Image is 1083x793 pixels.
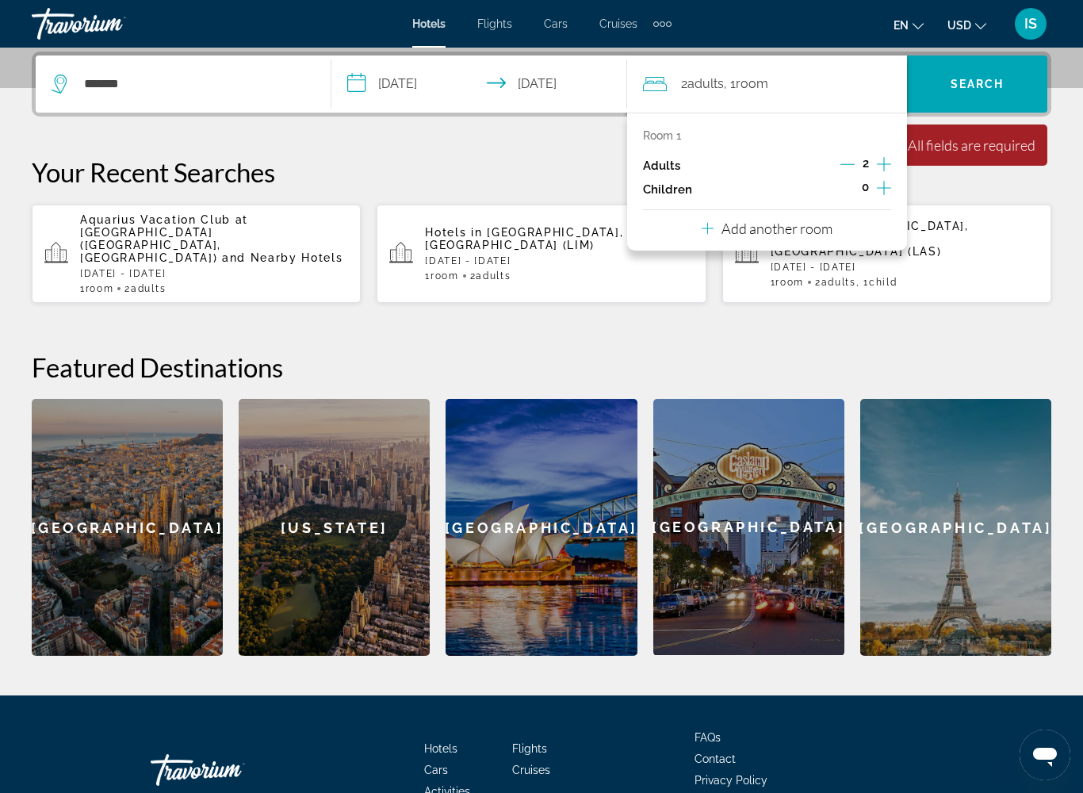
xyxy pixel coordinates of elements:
a: Travorium [32,3,190,44]
a: Flights [512,742,547,755]
span: Adults [687,76,724,91]
a: Cars [424,764,448,776]
button: Change language [894,13,924,36]
p: [DATE] - [DATE] [80,268,348,279]
span: 2 [470,270,511,282]
button: Add another room [702,210,832,243]
div: [GEOGRAPHIC_DATA] [653,399,844,655]
button: Select check in and out date [331,56,627,113]
div: [GEOGRAPHIC_DATA] [860,399,1051,656]
span: Aquarius Vacation Club at [GEOGRAPHIC_DATA] ([GEOGRAPHIC_DATA], [GEOGRAPHIC_DATA]) [80,213,248,264]
a: Cruises [512,764,550,776]
div: [US_STATE] [239,399,430,656]
button: Change currency [947,13,986,36]
span: Room [775,277,804,288]
p: Children [643,183,692,197]
p: Your Recent Searches [32,156,1051,188]
span: , 1 [856,277,897,288]
span: Search [951,78,1005,90]
span: en [894,19,909,32]
iframe: Botón para iniciar la ventana de mensajería [1020,730,1070,780]
span: and Nearby Hotels [222,251,343,264]
button: Decrement adults [840,156,855,175]
span: 0 [862,181,869,193]
span: 1 [771,277,804,288]
div: All fields are required [908,136,1035,154]
button: Travelers: 2 adults, 0 children [627,56,907,113]
a: FAQs [695,731,721,744]
a: Cruises [599,17,637,30]
span: 2 [863,157,869,170]
button: Aquarius Vacation Club at [GEOGRAPHIC_DATA] ([GEOGRAPHIC_DATA], [GEOGRAPHIC_DATA]) and Nearby Hot... [32,204,361,304]
button: Increment children [877,178,891,201]
span: Hotels in [425,226,482,239]
span: 2 [815,277,856,288]
p: [DATE] - [DATE] [771,262,1039,273]
input: Search hotel destination [82,72,307,96]
a: San Diego[GEOGRAPHIC_DATA] [653,399,844,656]
span: 2 [681,73,724,95]
div: Search widget [36,56,1047,113]
a: Hotels [424,742,457,755]
span: IS [1024,16,1037,32]
a: Privacy Policy [695,774,767,787]
p: Add another room [721,220,832,237]
h2: Featured Destinations [32,351,1051,383]
span: 2 [124,283,166,294]
p: Room 1 [643,129,681,142]
span: Room [736,76,768,91]
a: Paris[GEOGRAPHIC_DATA] [860,399,1051,656]
button: Extra navigation items [653,11,672,36]
a: Hotels [412,17,446,30]
button: Decrement children [840,180,854,199]
p: [DATE] - [DATE] [425,255,693,266]
span: [GEOGRAPHIC_DATA], [GEOGRAPHIC_DATA] (LIM) [425,226,623,251]
span: Child [869,277,897,288]
span: USD [947,19,971,32]
a: Sydney[GEOGRAPHIC_DATA] [446,399,637,656]
button: Increment adults [877,154,891,178]
p: Adults [643,159,680,173]
span: 1 [80,283,113,294]
div: [GEOGRAPHIC_DATA] [446,399,637,656]
span: Adults [821,277,856,288]
div: [GEOGRAPHIC_DATA] [32,399,223,656]
button: Hotels in [GEOGRAPHIC_DATA], [GEOGRAPHIC_DATA] (LIM)[DATE] - [DATE]1Room2Adults [377,204,706,304]
button: User Menu [1010,7,1051,40]
button: Search [907,56,1047,113]
a: Cars [544,17,568,30]
button: Hotels in [GEOGRAPHIC_DATA], [GEOGRAPHIC_DATA], [GEOGRAPHIC_DATA] (LAS)[DATE] - [DATE]1Room2Adult... [722,204,1051,304]
span: Room [86,283,114,294]
span: 1 [425,270,458,282]
a: Contact [695,753,736,765]
a: Barcelona[GEOGRAPHIC_DATA] [32,399,223,656]
a: Flights [477,17,512,30]
span: Room [431,270,459,282]
span: Adults [131,283,166,294]
span: , 1 [724,73,768,95]
a: New York[US_STATE] [239,399,430,656]
span: Adults [476,270,511,282]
